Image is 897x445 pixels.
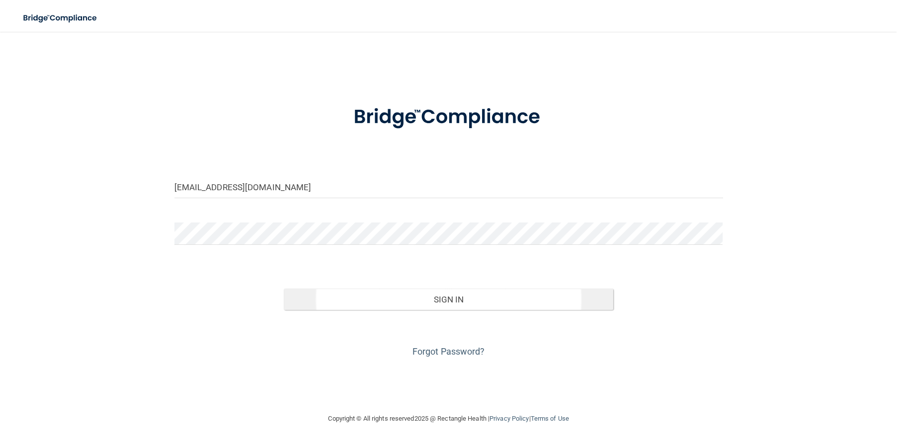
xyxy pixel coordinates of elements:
[333,91,565,143] img: bridge_compliance_login_screen.278c3ca4.svg
[15,8,106,28] img: bridge_compliance_login_screen.278c3ca4.svg
[284,289,613,310] button: Sign In
[489,415,529,422] a: Privacy Policy
[530,415,569,422] a: Terms of Use
[174,176,723,198] input: Email
[412,346,485,357] a: Forgot Password?
[267,403,630,435] div: Copyright © All rights reserved 2025 @ Rectangle Health | |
